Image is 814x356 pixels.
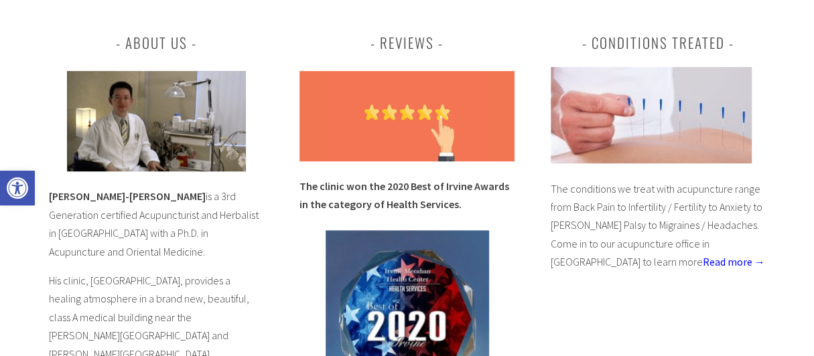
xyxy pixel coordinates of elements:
[551,180,766,272] p: The conditions we treat with acupuncture range from Back Pain to Infertility / Fertility to Anxie...
[49,189,206,203] b: [PERSON_NAME]-[PERSON_NAME]
[67,71,246,171] img: best acupuncturist irvine
[49,187,264,261] p: is a 3rd Generation certified Acupuncturist and Herbalist in [GEOGRAPHIC_DATA] with a Ph.D. in Ac...
[299,31,515,55] h3: Reviews
[703,255,765,268] a: Read more →
[551,67,752,163] img: Irvine-Acupuncture-Conditions-Treated
[551,31,766,55] h3: Conditions Treated
[49,31,264,55] h3: About Us
[299,179,509,211] strong: The clinic won the 2020 Best of Irvine Awards in the category of Health Services.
